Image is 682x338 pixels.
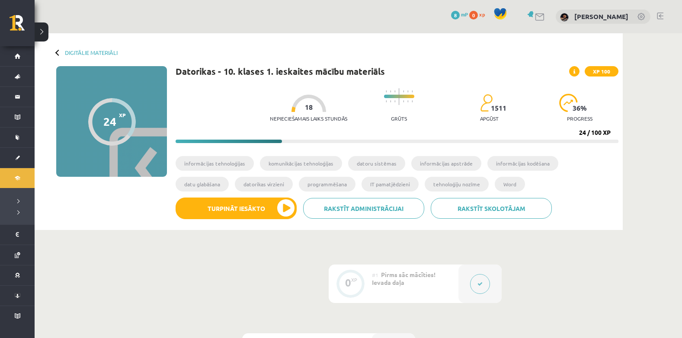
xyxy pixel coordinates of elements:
span: #1 [372,271,378,278]
li: datoru sistēmas [348,156,405,171]
img: icon-progress-161ccf0a02000e728c5f80fcf4c31c7af3da0e1684b2b1d7c360e028c24a22f1.svg [559,94,578,112]
li: datorikas virzieni [235,177,293,191]
span: 36 % [573,104,587,112]
p: progress [567,115,592,121]
span: 0 [469,11,478,19]
li: IT pamatjēdzieni [362,177,419,191]
li: komunikācijas tehnoloģijas [260,156,342,171]
p: Nepieciešamais laiks stundās [270,115,347,121]
li: informācijas kodēšana [487,156,558,171]
span: xp [479,11,485,18]
button: Turpināt iesākto [176,198,297,219]
img: icon-short-line-57e1e144782c952c97e751825c79c345078a6d821885a25fce030b3d8c18986b.svg [407,90,408,92]
li: tehnoloģiju nozīme [425,177,489,191]
p: apgūst [480,115,499,121]
span: 18 [305,103,313,111]
span: Pirms sāc mācīties! Ievada daļa [372,271,435,286]
img: icon-short-line-57e1e144782c952c97e751825c79c345078a6d821885a25fce030b3d8c18986b.svg [386,90,387,92]
a: Rakstīt skolotājam [431,198,552,219]
img: Daila Kronberga [560,13,569,22]
li: informācijas apstrāde [411,156,481,171]
img: icon-short-line-57e1e144782c952c97e751825c79c345078a6d821885a25fce030b3d8c18986b.svg [403,100,404,102]
img: icon-short-line-57e1e144782c952c97e751825c79c345078a6d821885a25fce030b3d8c18986b.svg [394,100,395,102]
li: Word [495,177,525,191]
img: students-c634bb4e5e11cddfef0936a35e636f08e4e9abd3cc4e673bd6f9a4125e45ecb1.svg [480,94,493,112]
img: icon-short-line-57e1e144782c952c97e751825c79c345078a6d821885a25fce030b3d8c18986b.svg [390,90,391,92]
a: [PERSON_NAME] [574,12,628,21]
img: icon-short-line-57e1e144782c952c97e751825c79c345078a6d821885a25fce030b3d8c18986b.svg [407,100,408,102]
a: Digitālie materiāli [65,49,118,56]
a: 8 mP [451,11,468,18]
span: 1511 [491,104,506,112]
div: 24 [103,115,116,128]
a: Rīgas 1. Tālmācības vidusskola [10,15,35,37]
img: icon-short-line-57e1e144782c952c97e751825c79c345078a6d821885a25fce030b3d8c18986b.svg [403,90,404,92]
img: icon-long-line-d9ea69661e0d244f92f715978eff75569469978d946b2353a9bb055b3ed8787d.svg [399,88,400,105]
img: icon-short-line-57e1e144782c952c97e751825c79c345078a6d821885a25fce030b3d8c18986b.svg [412,100,413,102]
a: Rakstīt administrācijai [303,198,424,219]
span: mP [461,11,468,18]
div: 0 [345,279,351,287]
span: XP 100 [585,66,618,77]
img: icon-short-line-57e1e144782c952c97e751825c79c345078a6d821885a25fce030b3d8c18986b.svg [386,100,387,102]
li: datu glabāšana [176,177,229,191]
li: programmēšana [299,177,355,191]
div: XP [351,277,357,282]
p: Grūts [391,115,407,121]
img: icon-short-line-57e1e144782c952c97e751825c79c345078a6d821885a25fce030b3d8c18986b.svg [412,90,413,92]
span: 8 [451,11,460,19]
img: icon-short-line-57e1e144782c952c97e751825c79c345078a6d821885a25fce030b3d8c18986b.svg [390,100,391,102]
a: 0 xp [469,11,489,18]
span: XP [119,112,126,118]
li: informācijas tehnoloģijas [176,156,254,171]
h1: Datorikas - 10. klases 1. ieskaites mācību materiāls [176,66,385,77]
img: icon-short-line-57e1e144782c952c97e751825c79c345078a6d821885a25fce030b3d8c18986b.svg [394,90,395,92]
